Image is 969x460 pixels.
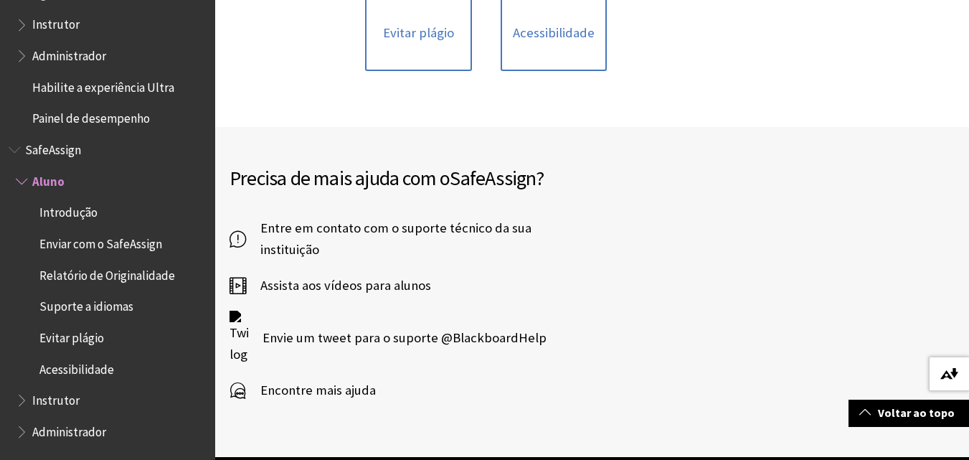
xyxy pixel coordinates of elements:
[9,138,207,444] nav: Book outline for Blackboard SafeAssign
[230,311,248,365] img: Twitter logo
[246,275,431,296] span: Assista aos vídeos para alunos
[32,13,80,32] span: Instrutor
[39,263,175,283] span: Relatório de Originalidade
[246,217,561,260] span: Entre em contato com o suporte técnico da sua instituição
[39,295,133,314] span: Suporte a idiomas
[230,311,547,365] a: Twitter logo Envie um tweet para o suporte @BlackboardHelp
[230,275,431,296] a: Assista aos vídeos para alunos
[230,380,376,401] a: Encontre mais ajuda
[39,326,104,345] span: Evitar plágio
[39,201,98,220] span: Introdução
[230,217,561,260] a: Entre em contato com o suporte técnico da sua instituição
[849,400,969,426] a: Voltar ao topo
[450,165,536,191] span: SafeAssign
[32,75,174,95] span: Habilite a experiência Ultra
[246,380,376,401] span: Encontre mais ajuda
[25,138,81,157] span: SafeAssign
[32,420,106,439] span: Administrador
[39,357,114,377] span: Acessibilidade
[230,163,592,193] h2: Precisa de mais ajuda com o ?
[32,107,150,126] span: Painel de desempenho
[32,169,65,189] span: Aluno
[32,44,106,63] span: Administrador
[39,232,162,251] span: Enviar com o SafeAssign
[248,327,547,349] span: Envie um tweet para o suporte @BlackboardHelp
[32,388,80,408] span: Instrutor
